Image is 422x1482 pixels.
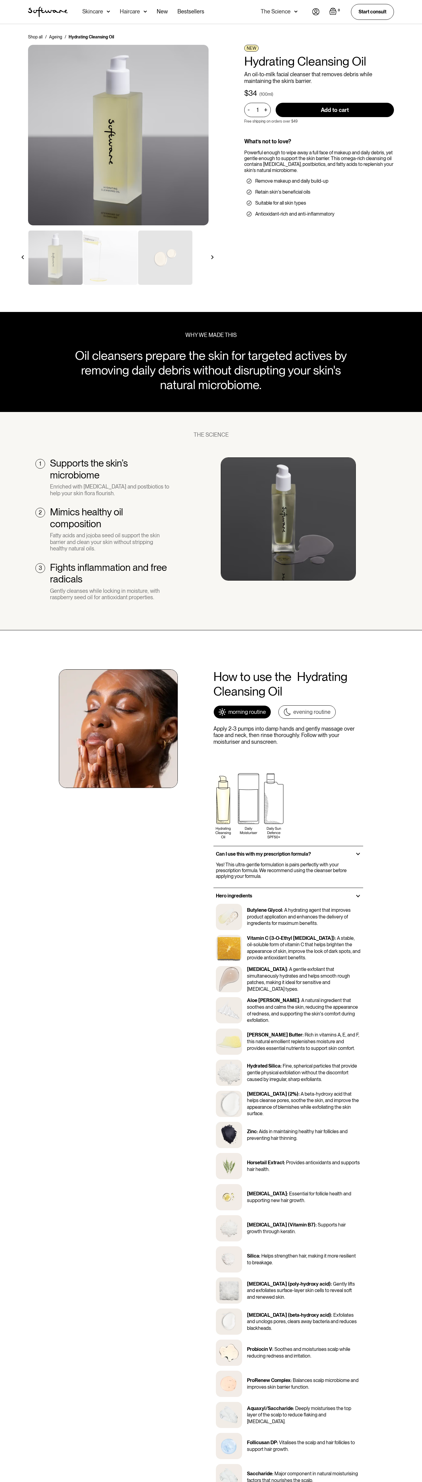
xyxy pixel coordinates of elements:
[213,725,363,745] p: Apply 2-3 pumps into damp hands and gently massage over face and neck, then rinse thoroughly. Fol...
[244,45,259,52] div: NEW
[247,1191,351,1203] p: Essential for follicle health and supporting new hair growth.
[247,1377,359,1390] p: Balances scalp microbiome and improves skin barrier function.
[21,255,25,259] img: arrow left
[247,997,299,1003] p: Aloe [PERSON_NAME]
[247,1471,272,1477] p: Saccharide
[244,119,298,123] p: Free shipping on orders over $49
[247,211,392,217] li: Antioxidant-rich and anti-inflammatory
[247,1191,287,1197] p: [MEDICAL_DATA]
[277,1440,278,1445] p: :
[247,1281,355,1300] p: Gently lifts and exfoliates surface-layer skin cells to reveal soft and renewed skin.
[331,1312,332,1318] p: :
[248,106,252,113] div: -
[45,34,47,40] div: /
[50,588,170,601] div: Gently cleanses while locking in moisture, with raspberry seed oil for antioxidant properties.
[247,1440,355,1452] p: Vitalises the scalp and hair follicles to support hair growth.
[284,1160,285,1165] p: :
[272,1346,274,1352] p: :
[50,562,170,585] h3: Fights inflammation and free radicals
[287,966,288,972] p: :
[247,1160,360,1172] p: Provides antioxidants and supports hair health.
[247,1222,316,1228] p: [MEDICAL_DATA] (Vitamin B7)
[65,34,66,40] div: /
[244,71,394,84] p: An oil-to-milk facial cleanser that removes debris while maintaining the skin’s barrier.
[28,7,68,17] img: Software Logo
[247,1063,281,1069] p: Hydrated Silica
[39,565,42,571] div: 3
[50,457,170,481] h3: Supports the skin’s microbiome
[247,1405,351,1424] p: Deeply moisturises the top layer of the scalp to reduce flaking and [MEDICAL_DATA].
[49,34,62,40] a: Ageing
[144,9,147,15] img: arrow down
[281,1063,282,1069] p: :
[262,106,269,113] div: +
[247,1129,257,1134] p: Zinc
[247,1440,277,1445] p: Follicusan DP
[247,1405,293,1411] p: Aquaxyl/Saccharide
[247,1032,302,1038] p: [PERSON_NAME] Butter
[247,1281,331,1287] p: [MEDICAL_DATA] (poly-hydroxy acid)
[216,862,361,879] p: Yes! This ultra-gentle formulation is pairs perfectly with your prescription formula. We recommen...
[247,178,392,184] li: Remove makeup and daily build-up
[316,1222,317,1228] p: :
[299,997,300,1003] p: :
[228,709,266,715] div: morning routine
[331,1281,332,1287] p: :
[247,966,350,992] p: A gentle exfoliant that simultaneously hydrates and helps smooth rough patches, making it ideal f...
[293,709,331,715] div: evening routine
[272,1471,274,1477] p: :
[66,348,356,392] div: Oil cleansers prepare the skin for targeted actives by removing daily debris without disrupting y...
[50,483,170,496] div: Enriched with [MEDICAL_DATA] and postbiotics to help your skin flora flourish.
[107,9,110,15] img: arrow down
[69,34,114,40] div: Hydrating Cleansing Oil
[194,431,229,438] h2: THE SCIENCE
[247,907,351,926] p: A hydrating agent that improves product application and enhances the delivery of ingredients for ...
[291,1377,292,1383] p: :
[247,1063,357,1082] p: Fine, spherical particles that provide gentle physical exfoliation without the discomfort caused ...
[39,460,41,467] div: 1
[247,1312,357,1331] p: Exfoliates and unclogs pores, clears away bacteria and reduces blackheads.
[287,1191,288,1197] p: :
[302,1032,304,1038] p: :
[247,907,282,913] p: Butylene Glycol
[247,997,358,1023] p: A natural ingredient that soothes and calms the skin, reducing the appearance of redness, and sup...
[247,1253,356,1265] p: Helps strengthen hair, making it more resilient to breakage.
[294,9,298,15] img: arrow down
[247,1129,348,1141] p: Aids in maintaining healthy hair follicles and preventing hair thinning.
[244,138,394,145] div: What’s not to love?
[257,1129,258,1134] p: :
[244,89,249,98] div: $
[351,4,394,20] a: Start consult
[247,1312,331,1318] p: [MEDICAL_DATA] (beta-hydroxy acid)
[120,9,140,15] div: Haircare
[282,907,283,913] p: :
[247,1091,299,1097] p: [MEDICAL_DATA] (2%)
[299,1091,300,1097] p: :
[247,1346,272,1352] p: Probiocin V
[247,1091,359,1117] p: A beta-hydroxy acid that helps cleanse pores, soothe the skin, and improve the appearance of blem...
[259,91,273,97] div: (100ml)
[50,506,170,530] h3: Mimics healthy oil composition
[335,935,336,941] p: :
[247,200,392,206] li: Suitable for all skin types
[247,189,392,195] li: Retain skin's beneficial oils
[28,45,209,225] img: Ceramide Moisturiser
[28,34,43,40] a: Shop all
[82,9,103,15] div: Skincare
[50,532,170,552] div: Fatty acids and jojoba seed oil support the skin barrier and clean your skin without stripping he...
[329,8,341,16] a: Open cart
[244,150,394,173] div: Powerful enough to wipe away a full face of makeup and daily debris, yet gentle enough to support...
[39,509,42,516] div: 2
[247,935,335,941] p: Vitamin C (3-O-Ethyl [MEDICAL_DATA])
[259,1253,260,1259] p: :
[210,255,214,259] img: arrow right
[247,1032,359,1051] p: Rich in vitamins A, E, and F, this natural emollient replenishes moisture and provides essential ...
[337,8,341,13] div: 0
[247,1253,259,1259] p: Silica
[247,966,287,972] p: [MEDICAL_DATA]
[293,1405,294,1411] p: :
[244,54,394,69] h1: Hydrating Cleansing Oil
[276,103,394,117] input: Add to cart
[261,9,291,15] div: The Science
[247,1160,284,1165] p: Horsetail Extract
